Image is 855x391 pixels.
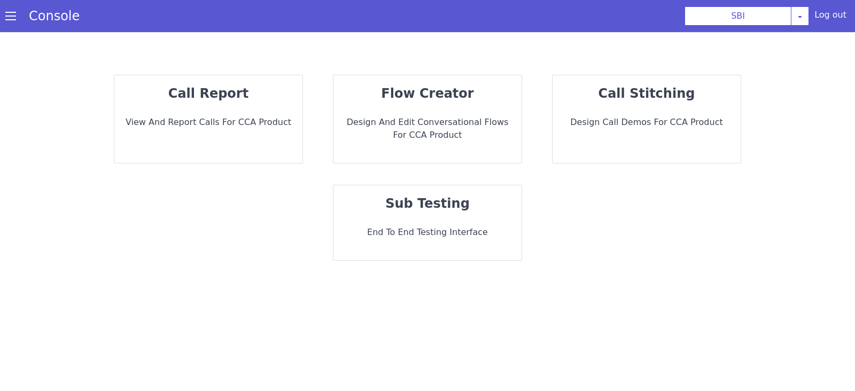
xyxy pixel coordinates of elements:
p: Design and Edit Conversational flows for CCA Product [342,116,513,142]
strong: flow creator [381,86,473,101]
p: End to End Testing Interface [342,226,513,239]
p: Design call demos for CCA Product [561,116,732,129]
strong: sub testing [385,196,470,211]
strong: call report [168,86,248,101]
a: Console [16,9,92,24]
div: Log out [814,9,846,26]
button: SBI [685,6,791,26]
strong: call stitching [598,86,695,101]
p: View and report calls for CCA Product [123,116,294,129]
